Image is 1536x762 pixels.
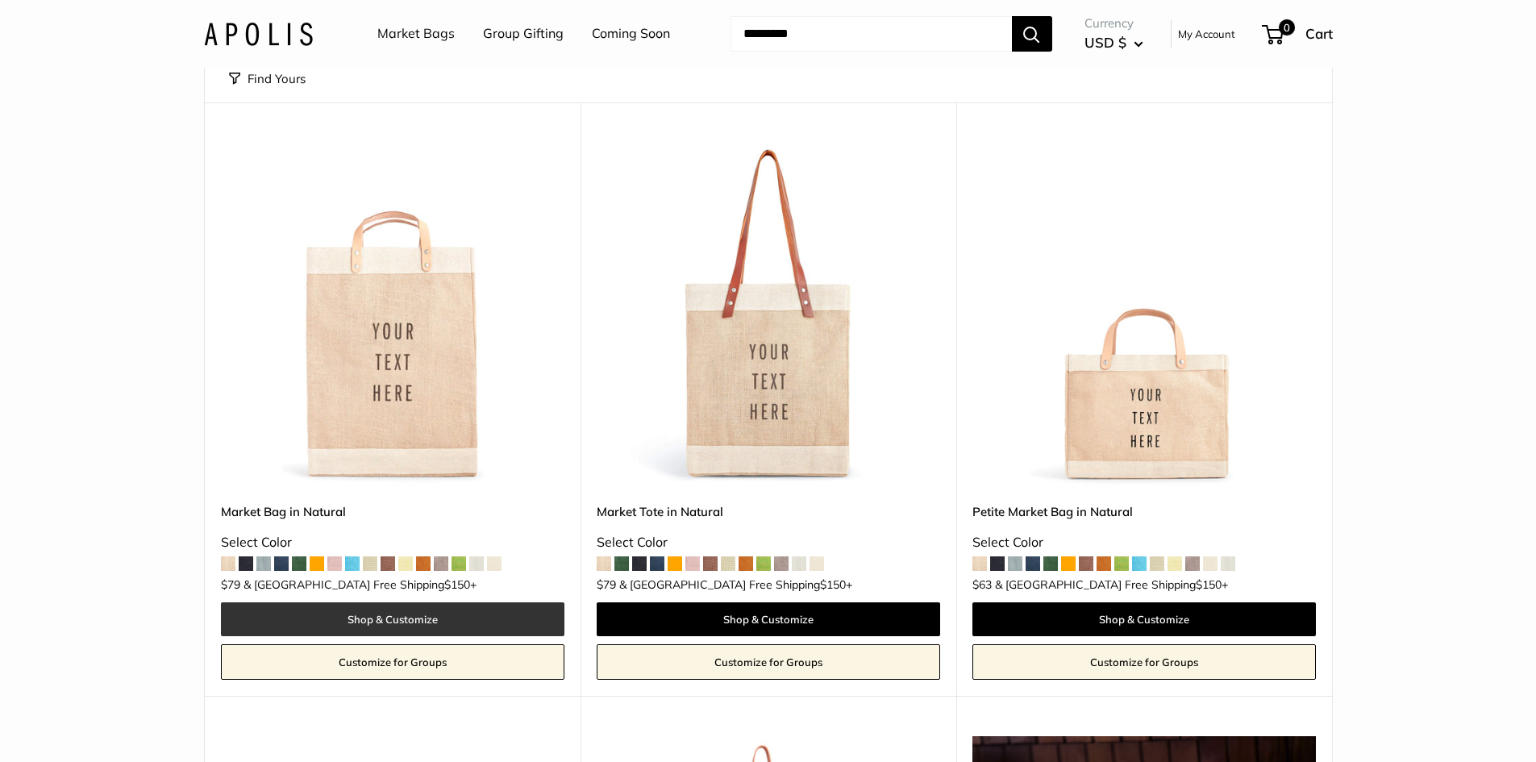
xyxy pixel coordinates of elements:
[1084,12,1143,35] span: Currency
[820,577,846,592] span: $150
[995,579,1228,590] span: & [GEOGRAPHIC_DATA] Free Shipping +
[592,22,670,46] a: Coming Soon
[1196,577,1222,592] span: $150
[221,644,564,680] a: Customize for Groups
[597,577,616,592] span: $79
[597,644,940,680] a: Customize for Groups
[444,577,470,592] span: $150
[221,143,564,486] a: Market Bag in NaturalMarket Bag in Natural
[221,531,564,555] div: Select Color
[1278,19,1294,35] span: 0
[619,579,852,590] span: & [GEOGRAPHIC_DATA] Free Shipping +
[972,577,992,592] span: $63
[972,502,1316,521] a: Petite Market Bag in Natural
[1305,25,1333,42] span: Cart
[221,602,564,636] a: Shop & Customize
[972,531,1316,555] div: Select Color
[597,143,940,486] img: description_Make it yours with custom printed text.
[1084,30,1143,56] button: USD $
[229,68,306,90] button: Find Yours
[972,644,1316,680] a: Customize for Groups
[221,143,564,486] img: Market Bag in Natural
[1178,24,1235,44] a: My Account
[972,602,1316,636] a: Shop & Customize
[1012,16,1052,52] button: Search
[597,502,940,521] a: Market Tote in Natural
[483,22,564,46] a: Group Gifting
[377,22,455,46] a: Market Bags
[221,577,240,592] span: $79
[972,143,1316,486] a: Petite Market Bag in Naturaldescription_Effortless style that elevates every moment
[204,22,313,45] img: Apolis
[244,579,477,590] span: & [GEOGRAPHIC_DATA] Free Shipping +
[972,143,1316,486] img: Petite Market Bag in Natural
[1084,34,1126,51] span: USD $
[597,143,940,486] a: description_Make it yours with custom printed text.description_The Original Market bag in its 4 n...
[731,16,1012,52] input: Search...
[597,531,940,555] div: Select Color
[1263,21,1333,47] a: 0 Cart
[221,502,564,521] a: Market Bag in Natural
[597,602,940,636] a: Shop & Customize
